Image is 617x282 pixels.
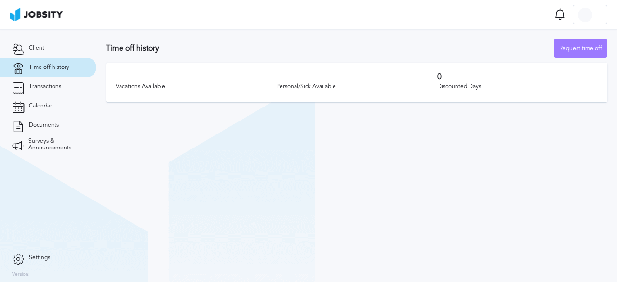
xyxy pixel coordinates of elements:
[437,83,598,90] div: Discounted Days
[12,272,30,278] label: Version:
[29,83,61,90] span: Transactions
[29,45,44,52] span: Client
[116,83,276,90] div: Vacations Available
[29,255,50,261] span: Settings
[276,83,437,90] div: Personal/Sick Available
[10,8,63,21] img: ab4bad089aa723f57921c736e9817d99.png
[106,44,554,53] h3: Time off history
[437,72,598,81] h3: 0
[29,103,52,109] span: Calendar
[29,64,69,71] span: Time off history
[29,122,59,129] span: Documents
[554,39,607,58] button: Request time off
[28,138,84,151] span: Surveys & Announcements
